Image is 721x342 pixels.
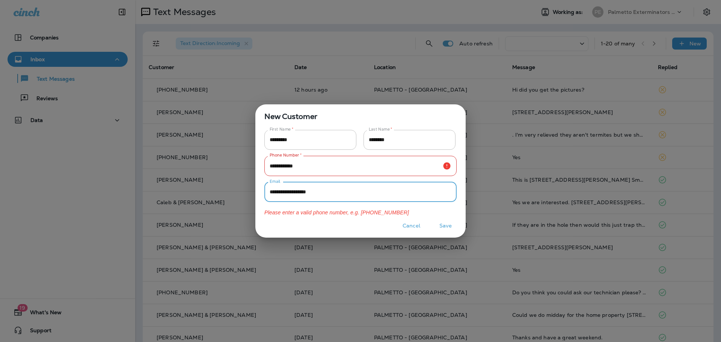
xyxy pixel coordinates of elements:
[255,104,466,122] span: New Customer
[255,209,466,216] p: Please enter a valid phone number, e.g. [PHONE_NUMBER]
[397,220,425,232] button: Cancel
[270,179,280,184] label: Email
[270,152,302,158] label: Phone Number
[270,127,294,132] label: First Name
[369,127,392,132] label: Last Name
[431,220,460,232] button: Save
